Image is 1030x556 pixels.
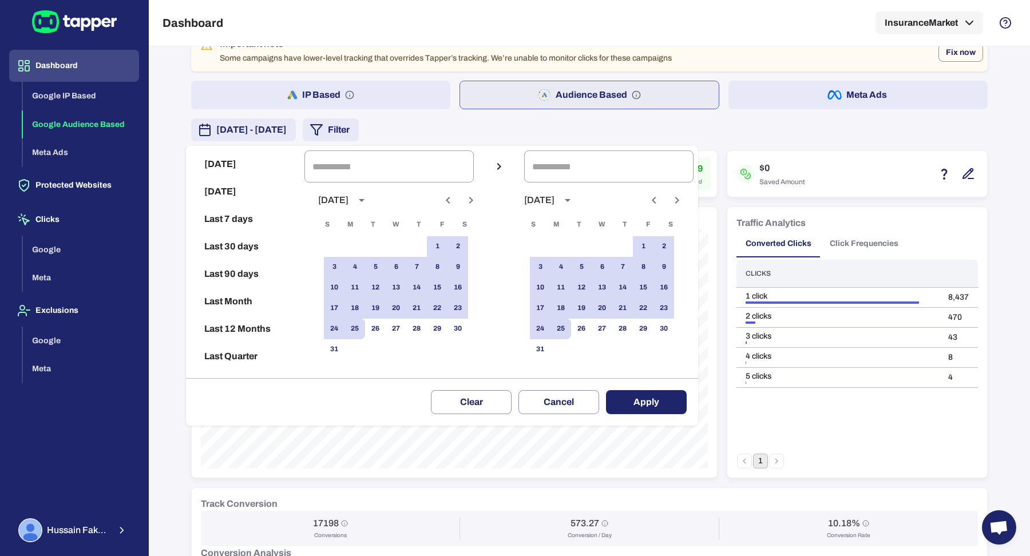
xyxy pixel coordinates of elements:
[438,190,458,210] button: Previous month
[550,257,571,277] button: 4
[191,315,300,343] button: Last 12 Months
[592,277,612,298] button: 13
[427,257,447,277] button: 8
[550,277,571,298] button: 11
[592,257,612,277] button: 6
[324,277,344,298] button: 10
[633,257,653,277] button: 8
[637,213,658,236] span: Friday
[571,257,592,277] button: 5
[524,194,554,206] div: [DATE]
[324,257,344,277] button: 3
[365,257,386,277] button: 5
[592,298,612,319] button: 20
[530,319,550,339] button: 24
[447,236,468,257] button: 2
[653,257,674,277] button: 9
[191,178,300,205] button: [DATE]
[324,298,344,319] button: 17
[409,213,429,236] span: Thursday
[386,319,406,339] button: 27
[612,319,633,339] button: 28
[191,370,300,398] button: Reset
[191,343,300,370] button: Last Quarter
[653,319,674,339] button: 30
[363,213,383,236] span: Tuesday
[386,257,406,277] button: 6
[612,298,633,319] button: 21
[667,190,687,210] button: Next month
[431,390,512,414] button: Clear
[558,190,577,210] button: calendar view is open, switch to year view
[386,277,406,298] button: 13
[344,319,365,339] button: 25
[644,190,664,210] button: Previous month
[191,205,300,233] button: Last 7 days
[447,277,468,298] button: 16
[191,288,300,315] button: Last Month
[427,277,447,298] button: 15
[431,213,452,236] span: Friday
[660,213,681,236] span: Saturday
[571,298,592,319] button: 19
[653,236,674,257] button: 2
[344,277,365,298] button: 11
[518,390,599,414] button: Cancel
[461,190,481,210] button: Next month
[318,194,348,206] div: [DATE]
[427,236,447,257] button: 1
[340,213,360,236] span: Monday
[612,257,633,277] button: 7
[633,236,653,257] button: 1
[612,277,633,298] button: 14
[653,277,674,298] button: 16
[386,213,406,236] span: Wednesday
[191,150,300,178] button: [DATE]
[523,213,544,236] span: Sunday
[317,213,338,236] span: Sunday
[454,213,475,236] span: Saturday
[530,277,550,298] button: 10
[615,213,635,236] span: Thursday
[571,277,592,298] button: 12
[633,298,653,319] button: 22
[365,298,386,319] button: 19
[191,260,300,288] button: Last 90 days
[633,277,653,298] button: 15
[427,298,447,319] button: 22
[592,213,612,236] span: Wednesday
[344,257,365,277] button: 4
[406,277,427,298] button: 14
[530,339,550,360] button: 31
[191,233,300,260] button: Last 30 days
[653,298,674,319] button: 23
[569,213,589,236] span: Tuesday
[606,390,687,414] button: Apply
[352,190,371,210] button: calendar view is open, switch to year view
[344,298,365,319] button: 18
[406,319,427,339] button: 28
[546,213,566,236] span: Monday
[406,257,427,277] button: 7
[447,257,468,277] button: 9
[427,319,447,339] button: 29
[530,298,550,319] button: 17
[550,319,571,339] button: 25
[447,319,468,339] button: 30
[365,319,386,339] button: 26
[982,510,1016,545] a: Open chat
[386,298,406,319] button: 20
[365,277,386,298] button: 12
[530,257,550,277] button: 3
[550,298,571,319] button: 18
[592,319,612,339] button: 27
[447,298,468,319] button: 23
[633,319,653,339] button: 29
[324,339,344,360] button: 31
[324,319,344,339] button: 24
[571,319,592,339] button: 26
[406,298,427,319] button: 21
